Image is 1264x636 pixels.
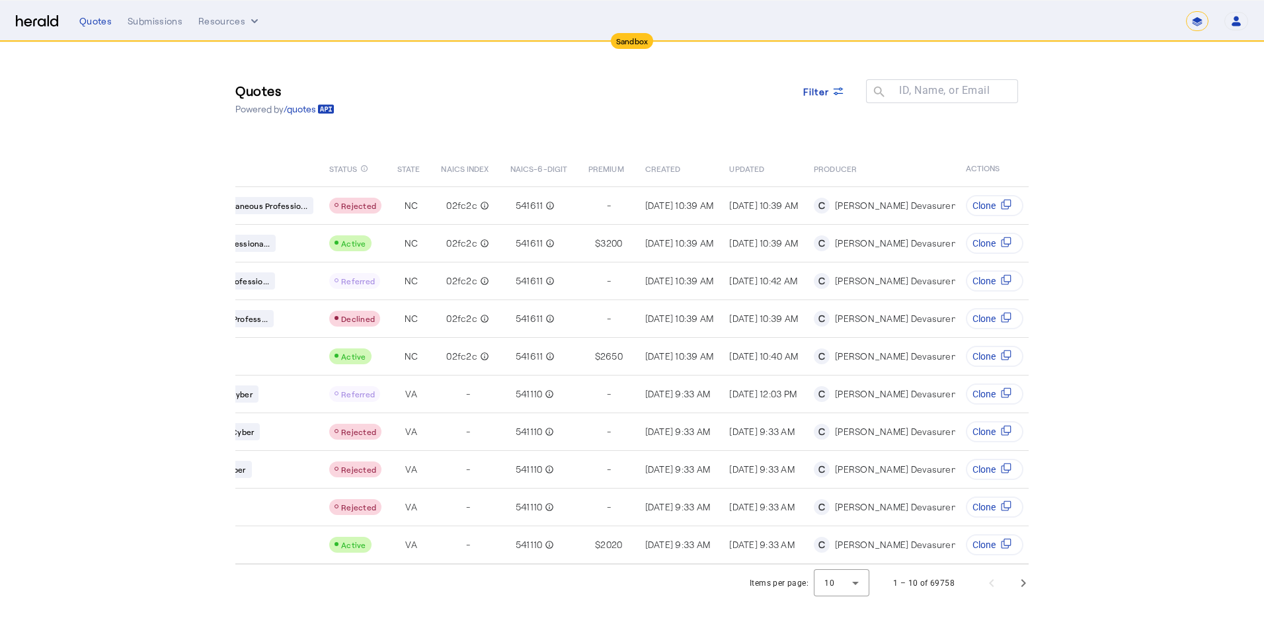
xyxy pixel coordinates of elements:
div: C [814,348,830,364]
span: Clone [972,463,996,476]
span: Clone [972,500,996,514]
span: 02fc2c [446,274,477,288]
mat-icon: info_outline [477,350,489,363]
span: CREATED [645,161,681,175]
span: NAICS INDEX [441,161,489,175]
span: 541611 [516,237,543,250]
button: Clone [966,346,1023,367]
mat-icon: info_outline [477,274,489,288]
span: Rejected [341,201,376,210]
div: 1 – 10 of 69758 [893,576,955,590]
mat-icon: info_outline [477,237,489,250]
span: - [607,425,611,438]
span: [DATE] 10:39 AM [729,237,798,249]
span: NC [405,199,418,212]
span: Declined [341,314,375,323]
span: 541611 [516,274,543,288]
div: [PERSON_NAME] Devasurendra [835,274,970,288]
div: [PERSON_NAME] Devasurendra [835,463,970,476]
div: C [814,386,830,402]
span: $ [595,237,600,250]
span: NAICS-6-DIGIT [510,161,567,175]
h3: Quotes [235,81,335,100]
p: Powered by [235,102,335,116]
button: Resources dropdown menu [198,15,261,28]
span: [DATE] 10:39 AM [645,237,714,249]
span: Rejected [341,427,376,436]
div: [PERSON_NAME] Devasurendra [835,199,970,212]
span: $ [595,538,600,551]
span: Elpha Secure Standard Cyber [142,389,253,399]
span: - [466,463,470,476]
span: STATUS [329,161,358,175]
div: Items per page: [750,576,809,590]
span: 541611 [516,350,543,363]
span: $ [595,350,600,363]
span: [DATE] 10:39 AM [729,200,798,211]
mat-icon: info_outline [542,538,554,551]
span: 541611 [516,312,543,325]
span: VA [405,387,417,401]
mat-icon: info_outline [477,199,489,212]
span: NC [405,274,418,288]
span: [DATE] 9:33 AM [729,463,795,475]
span: - [466,500,470,514]
button: Clone [966,383,1023,405]
span: PRODUCER [814,161,857,175]
span: Clone [972,312,996,325]
button: Clone [966,534,1023,555]
span: Active [341,352,366,361]
span: Clone [972,538,996,551]
mat-icon: info_outline [543,274,555,288]
span: [DATE] 9:33 AM [729,501,795,512]
span: VA [405,500,417,514]
mat-icon: info_outline [542,500,554,514]
span: NC [405,312,418,325]
button: Filter [793,79,856,103]
div: C [814,461,830,477]
span: VA [405,425,417,438]
mat-label: ID, Name, or Email [899,84,990,97]
span: 02fc2c [446,312,477,325]
span: 541110 [516,538,543,551]
div: [PERSON_NAME] Devasurendra [835,312,970,325]
mat-icon: info_outline [542,425,554,438]
div: [PERSON_NAME] Devasurendra [835,387,970,401]
span: [DATE] 9:33 AM [729,539,795,550]
span: - [607,312,611,325]
span: - [466,538,470,551]
span: UPDATED [729,161,764,175]
span: PREMIUM [588,161,624,175]
span: 2020 [600,538,622,551]
div: [PERSON_NAME] Devasurendra [835,350,970,363]
span: 3200 [600,237,622,250]
span: Active [341,540,366,549]
span: [DATE] 10:39 AM [645,275,714,286]
div: [PERSON_NAME] Devasurendra [835,538,970,551]
span: [DATE] 10:42 AM [729,275,797,286]
span: [DATE] 9:33 AM [645,539,711,550]
span: - [607,199,611,212]
img: Herald Logo [16,15,58,28]
span: Rejected [341,465,376,474]
mat-icon: info_outline [360,161,368,176]
mat-icon: info_outline [543,237,555,250]
span: 2650 [600,350,623,363]
span: Clone [972,387,996,401]
button: Clone [966,233,1023,254]
mat-icon: search [866,85,889,101]
span: - [607,274,611,288]
button: Next page [1007,567,1039,599]
button: Clone [966,195,1023,216]
span: 541611 [516,199,543,212]
span: 541110 [516,463,543,476]
mat-icon: info_outline [477,312,489,325]
span: [DATE] 12:03 PM [729,388,797,399]
span: Clone [972,237,996,250]
button: Clone [966,270,1023,292]
span: [DATE] 10:39 AM [729,313,798,324]
div: C [814,273,830,289]
span: Referred [341,276,375,286]
span: [DATE] 9:33 AM [729,426,795,437]
div: [PERSON_NAME] Devasurendra [835,500,970,514]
